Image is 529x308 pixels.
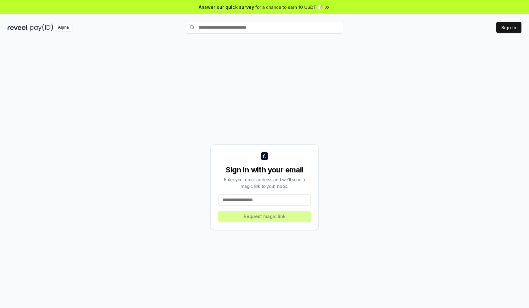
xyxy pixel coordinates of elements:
[218,176,311,189] div: Enter your email address and we’ll send a magic link to your inbox.
[255,4,323,10] span: for a chance to earn 10 USDT 📝
[261,152,268,160] img: logo_small
[54,24,72,31] div: Alpha
[496,22,521,33] button: Sign In
[218,165,311,175] div: Sign in with your email
[30,24,53,31] img: pay_id
[8,24,29,31] img: reveel_dark
[199,4,254,10] span: Answer our quick survey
